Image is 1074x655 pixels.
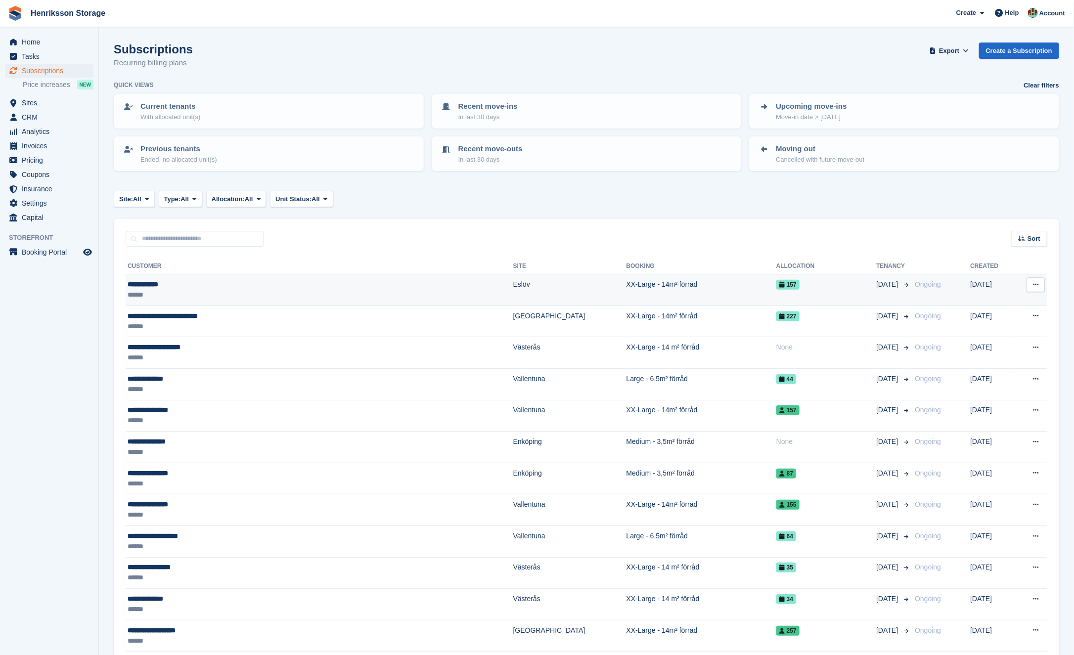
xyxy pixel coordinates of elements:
a: Henriksson Storage [27,5,109,21]
td: Västerås [513,337,626,369]
a: Moving out Cancelled with future move-out [750,137,1058,170]
span: Ongoing [915,532,941,540]
td: [DATE] [970,337,1015,369]
h1: Subscriptions [114,43,193,56]
span: Home [22,35,81,49]
td: Eslöv [513,274,626,306]
div: None [776,437,876,447]
span: Price increases [23,80,70,89]
span: 64 [776,531,796,541]
span: Help [1005,8,1019,18]
span: [DATE] [876,499,900,510]
td: [DATE] [970,557,1015,589]
td: [DATE] [970,463,1015,494]
span: Site: [119,194,133,204]
span: Account [1039,8,1065,18]
span: [DATE] [876,437,900,447]
span: Booking Portal [22,245,81,259]
span: Subscriptions [22,64,81,78]
a: Recent move-outs In last 30 days [433,137,741,170]
td: Medium - 3,5m² förråd [626,463,776,494]
a: menu [5,196,93,210]
button: Allocation: All [206,191,267,207]
a: menu [5,110,93,124]
span: 35 [776,563,796,572]
span: Pricing [22,153,81,167]
td: XX-Large - 14 m² förråd [626,337,776,369]
span: Ongoing [915,406,941,414]
span: Ongoing [915,563,941,571]
img: Isak Martinelle [1028,8,1038,18]
a: menu [5,168,93,181]
span: Type: [164,194,181,204]
span: 257 [776,626,800,636]
span: Settings [22,196,81,210]
th: Site [513,259,626,274]
td: [GEOGRAPHIC_DATA] [513,306,626,337]
td: Västerås [513,589,626,620]
button: Unit Status: All [270,191,333,207]
th: Tenancy [876,259,911,274]
a: menu [5,245,93,259]
span: [DATE] [876,279,900,290]
p: Recent move-ins [458,101,518,112]
td: XX-Large - 14m² förråd [626,306,776,337]
span: Ongoing [915,375,941,383]
span: CRM [22,110,81,124]
span: 34 [776,594,796,604]
a: menu [5,35,93,49]
p: Moving out [776,143,864,155]
td: Large - 6,5m² förråd [626,368,776,400]
th: Allocation [776,259,876,274]
a: menu [5,211,93,224]
th: Customer [126,259,513,274]
span: Ongoing [915,626,941,634]
span: Capital [22,211,81,224]
td: XX-Large - 14m² förråd [626,620,776,652]
a: menu [5,125,93,138]
td: Vallentuna [513,400,626,432]
span: Ongoing [915,343,941,351]
a: menu [5,49,93,63]
a: Price increases NEW [23,79,93,90]
p: Cancelled with future move-out [776,155,864,165]
span: Tasks [22,49,81,63]
p: In last 30 days [458,112,518,122]
td: Enköping [513,432,626,463]
td: [DATE] [970,620,1015,652]
td: Vallentuna [513,494,626,526]
span: 155 [776,500,800,510]
td: Medium - 3,5m² förråd [626,432,776,463]
span: 44 [776,374,796,384]
span: Invoices [22,139,81,153]
p: Recurring billing plans [114,57,193,69]
td: [GEOGRAPHIC_DATA] [513,620,626,652]
td: Large - 6,5m² förråd [626,525,776,557]
div: None [776,342,876,352]
span: Ongoing [915,500,941,508]
span: 227 [776,311,800,321]
h6: Quick views [114,81,154,89]
td: [DATE] [970,589,1015,620]
span: [DATE] [876,405,900,415]
a: Preview store [82,246,93,258]
span: Sort [1028,234,1040,244]
span: Insurance [22,182,81,196]
span: 157 [776,280,800,290]
td: XX-Large - 14 m² förråd [626,589,776,620]
p: Upcoming move-ins [776,101,847,112]
span: Export [939,46,959,56]
a: menu [5,182,93,196]
td: Vallentuna [513,368,626,400]
td: XX-Large - 14m² förråd [626,274,776,306]
p: With allocated unit(s) [140,112,200,122]
a: Previous tenants Ended, no allocated unit(s) [115,137,423,170]
td: [DATE] [970,306,1015,337]
span: Unit Status: [275,194,312,204]
button: Export [928,43,971,59]
td: [DATE] [970,274,1015,306]
td: Västerås [513,557,626,589]
td: XX-Large - 14m² förråd [626,494,776,526]
span: [DATE] [876,562,900,572]
td: [DATE] [970,368,1015,400]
